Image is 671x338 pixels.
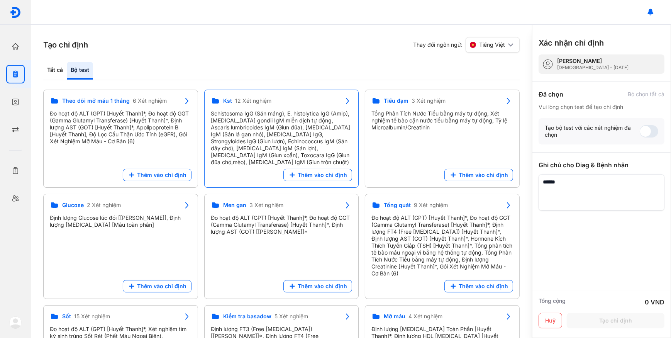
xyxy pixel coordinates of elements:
button: Thêm vào chỉ định [283,169,352,181]
span: Mỡ máu [384,313,405,320]
div: Đã chọn [539,90,563,99]
button: Thêm vào chỉ định [444,169,513,181]
span: Men gan [223,202,246,209]
span: Sốt [62,313,71,320]
div: 0 VND [645,297,664,307]
span: Thêm vào chỉ định [459,172,508,178]
span: Tiểu đạm [384,97,408,104]
span: Glucose [62,202,84,209]
div: Tạo bộ test với các xét nghiệm đã chọn [545,124,640,138]
span: 2 Xét nghiệm [87,202,121,209]
div: [DEMOGRAPHIC_DATA] - [DATE] [557,65,629,71]
span: Thêm vào chỉ định [298,283,347,290]
span: 6 Xét nghiệm [133,97,167,104]
div: Định lượng Glucose lúc đói [[PERSON_NAME]], Định lượng [MEDICAL_DATA] [Máu toàn phần] [50,214,191,228]
h3: Tạo chỉ định [43,39,88,50]
span: 5 Xét nghiệm [274,313,308,320]
span: 15 Xét nghiệm [74,313,110,320]
span: Thêm vào chỉ định [298,172,347,178]
div: Thay đổi ngôn ngữ: [413,37,520,53]
div: Vui lòng chọn test để tạo chỉ định [539,104,664,110]
img: logo [9,316,22,329]
div: Tất cả [43,62,67,80]
button: Thêm vào chỉ định [283,280,352,292]
img: logo [10,7,21,18]
span: Tổng quát [384,202,411,209]
div: Tổng Phân Tích Nước Tiểu bằng máy tự động, Xét nghiệm tế bào cặn nước tiểu bằng máy tự động, Tỷ l... [371,110,513,131]
div: Ghi chú cho Diag & Bệnh nhân [539,160,664,170]
span: 12 Xét nghiệm [235,97,271,104]
div: Đo hoạt độ ALT (GPT) [Huyết Thanh]*, Đo hoạt độ GGT (Gamma Glutamyl Transferase) [Huyết Thanh]*, ... [371,214,513,277]
h3: Xác nhận chỉ định [539,37,604,48]
button: Thêm vào chỉ định [444,280,513,292]
span: Thêm vào chỉ định [137,172,186,178]
button: Thêm vào chỉ định [123,280,191,292]
div: Đo hoạt độ ALT (GPT) [Huyết Thanh]*, Đo hoạt độ GGT (Gamma Glutamyl Transferase) [Huyết Thanh]*, ... [50,110,191,145]
span: 3 Xét nghiệm [249,202,283,209]
span: Tiếng Việt [479,41,505,48]
div: Schistosoma IgG (Sán máng), E. histolytica IgG (Amip), [MEDICAL_DATA] gondii IgM miễn dịch tự độn... [211,110,352,166]
div: Bộ test [67,62,93,80]
span: 9 Xét nghiệm [414,202,448,209]
span: Kst [223,97,232,104]
button: Huỷ [539,313,562,328]
span: Thêm vào chỉ định [137,283,186,290]
span: 4 Xét nghiệm [408,313,442,320]
div: Tổng cộng [539,297,566,307]
div: [PERSON_NAME] [557,58,629,65]
span: Theo dõi mỡ máu 1 tháng [62,97,130,104]
button: Thêm vào chỉ định [123,169,191,181]
span: Thêm vào chỉ định [459,283,508,290]
div: Đo hoạt độ ALT (GPT) [Huyết Thanh]*, Đo hoạt độ GGT (Gamma Glutamyl Transferase) [Huyết Thanh]*, ... [211,214,352,235]
span: Kiểm tra basadow [223,313,271,320]
span: 3 Xét nghiệm [412,97,446,104]
button: Tạo chỉ định [567,313,664,328]
div: Bỏ chọn tất cả [628,91,664,98]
